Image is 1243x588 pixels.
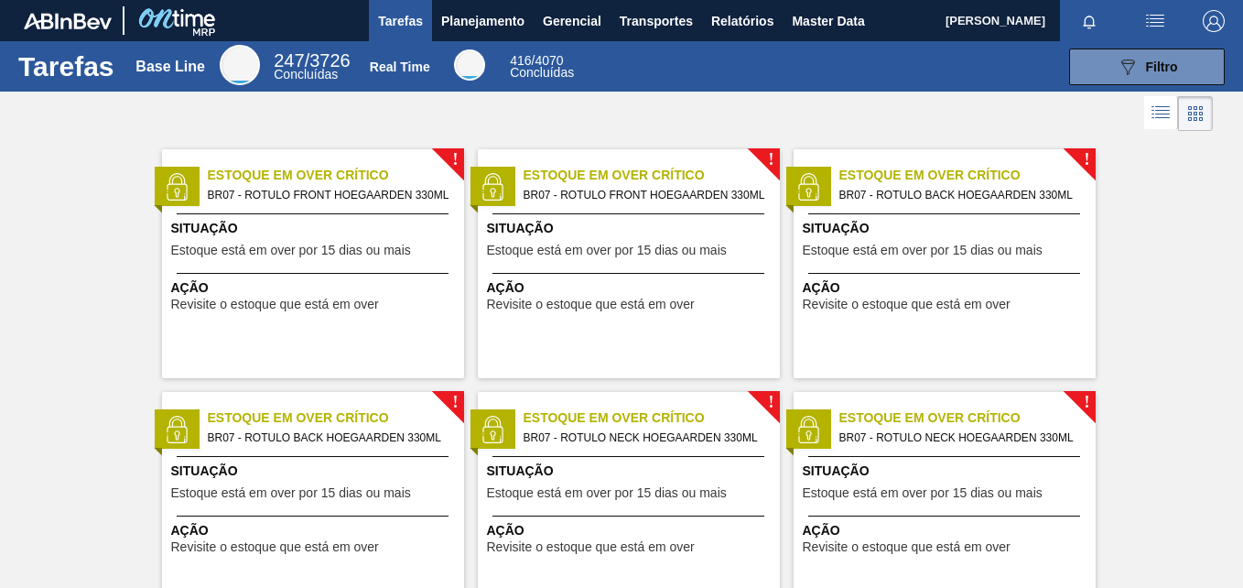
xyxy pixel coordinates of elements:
span: Estoque em Over Crítico [208,408,464,428]
span: Estoque em Over Crítico [839,166,1096,185]
span: Ação [803,278,1091,298]
span: Concluídas [274,67,338,82]
button: Filtro [1069,49,1225,85]
span: BR07 - ROTULO NECK HOEGAARDEN 330ML [524,428,765,448]
span: ! [768,153,773,167]
span: Estoque em Over Crítico [839,408,1096,428]
span: Revisite o estoque que está em over [171,540,379,554]
span: Situação [803,462,1091,481]
span: BR07 - ROTULO BACK HOEGAARDEN 330ML [208,428,449,448]
span: Concluídas [510,65,574,80]
img: status [479,416,506,443]
span: Estoque em Over Crítico [524,408,780,428]
span: Situação [171,462,459,481]
span: ! [1084,396,1089,409]
span: Relatórios [711,10,773,32]
span: Estoque está em over por 15 dias ou mais [487,244,727,257]
span: Estoque está em over por 15 dias ou mais [803,244,1043,257]
span: Transportes [620,10,693,32]
div: Base Line [274,53,350,81]
img: status [479,173,506,201]
span: Ação [487,278,775,298]
span: Estoque está em over por 15 dias ou mais [171,486,411,500]
span: Revisite o estoque que está em over [487,540,695,554]
span: Ação [171,278,459,298]
div: Visão em Cards [1178,96,1213,131]
img: status [794,173,822,201]
span: Situação [487,462,775,481]
span: ! [768,396,773,409]
div: Visão em Lista [1144,96,1178,131]
div: Real Time [510,55,574,79]
span: ! [452,153,458,167]
span: ! [452,396,458,409]
span: 247 [274,50,304,71]
span: Estoque em Over Crítico [524,166,780,185]
span: Gerencial [543,10,601,32]
span: / 3726 [274,50,350,71]
h1: Tarefas [18,56,114,77]
span: Ação [803,521,1091,540]
span: / 4070 [510,53,563,68]
span: Estoque em Over Crítico [208,166,464,185]
span: Ação [171,521,459,540]
span: Estoque está em over por 15 dias ou mais [487,486,727,500]
span: Revisite o estoque que está em over [487,298,695,311]
img: userActions [1144,10,1166,32]
img: status [163,173,190,201]
img: status [794,416,822,443]
span: Ação [487,521,775,540]
span: ! [1084,153,1089,167]
span: 416 [510,53,531,68]
span: Situação [487,219,775,238]
span: Estoque está em over por 15 dias ou mais [803,486,1043,500]
span: Filtro [1146,60,1178,74]
span: BR07 - ROTULO FRONT HOEGAARDEN 330ML [208,185,449,205]
div: Real Time [370,60,430,74]
span: Tarefas [378,10,423,32]
img: Logout [1203,10,1225,32]
div: Base Line [135,59,205,75]
span: Situação [171,219,459,238]
img: TNhmsLtSVTkK8tSr43FrP2fwEKptu5GPRR3wAAAABJRU5ErkJggg== [24,13,112,29]
div: Real Time [454,49,485,81]
span: Situação [803,219,1091,238]
span: BR07 - ROTULO NECK HOEGAARDEN 330ML [839,428,1081,448]
button: Notificações [1060,8,1119,34]
span: Revisite o estoque que está em over [171,298,379,311]
img: status [163,416,190,443]
span: BR07 - ROTULO BACK HOEGAARDEN 330ML [839,185,1081,205]
span: Master Data [792,10,864,32]
span: Revisite o estoque que está em over [803,540,1011,554]
div: Base Line [220,45,260,85]
span: Revisite o estoque que está em over [803,298,1011,311]
span: Planejamento [441,10,524,32]
span: Estoque está em over por 15 dias ou mais [171,244,411,257]
span: BR07 - ROTULO FRONT HOEGAARDEN 330ML [524,185,765,205]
